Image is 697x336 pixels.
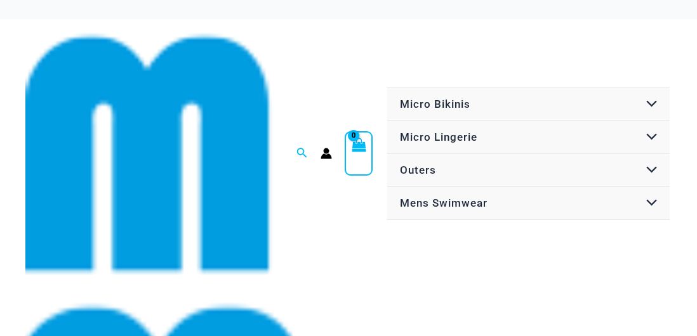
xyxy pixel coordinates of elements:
a: Mens SwimwearMenu ToggleMenu Toggle [387,187,670,220]
span: Micro Bikinis [400,98,470,110]
a: OutersMenu ToggleMenu Toggle [387,154,670,187]
a: Micro LingerieMenu ToggleMenu Toggle [387,121,670,154]
img: cropped mm emblem [25,30,272,277]
nav: Site Navigation [385,86,672,222]
a: Account icon link [321,148,332,159]
a: View Shopping Cart, empty [345,131,373,176]
span: Outers [400,164,436,176]
span: Mens Swimwear [400,197,488,209]
span: Micro Lingerie [400,131,477,143]
a: Micro BikinisMenu ToggleMenu Toggle [387,88,670,121]
a: Search icon link [296,146,308,162]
